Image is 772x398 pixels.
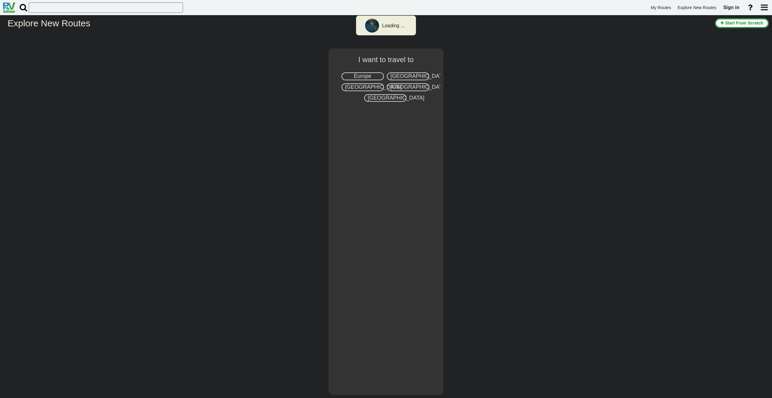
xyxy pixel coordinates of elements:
[364,94,407,102] div: [GEOGRAPHIC_DATA]
[678,5,716,10] span: Explore New Routes
[358,55,414,64] span: I want to travel to
[382,22,405,29] div: Loading ...
[342,83,384,91] div: [GEOGRAPHIC_DATA]
[354,73,371,79] span: Europe
[3,2,15,13] img: RvPlanetLogo.png
[345,84,402,90] span: [GEOGRAPHIC_DATA]
[651,5,671,10] span: My Routes
[387,83,429,91] div: [GEOGRAPHIC_DATA]
[368,95,424,101] span: [GEOGRAPHIC_DATA]
[725,21,763,25] span: Start From Scratch
[715,18,769,28] button: Start From Scratch
[342,72,384,80] div: Europe
[721,1,742,14] a: Sign in
[675,2,719,14] a: Explore New Routes
[648,2,674,14] a: My Routes
[387,72,429,80] div: [GEOGRAPHIC_DATA]
[723,5,739,10] span: Sign in
[391,73,447,79] span: [GEOGRAPHIC_DATA]
[391,84,447,90] span: [GEOGRAPHIC_DATA]
[8,18,710,28] h2: Explore New Routes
